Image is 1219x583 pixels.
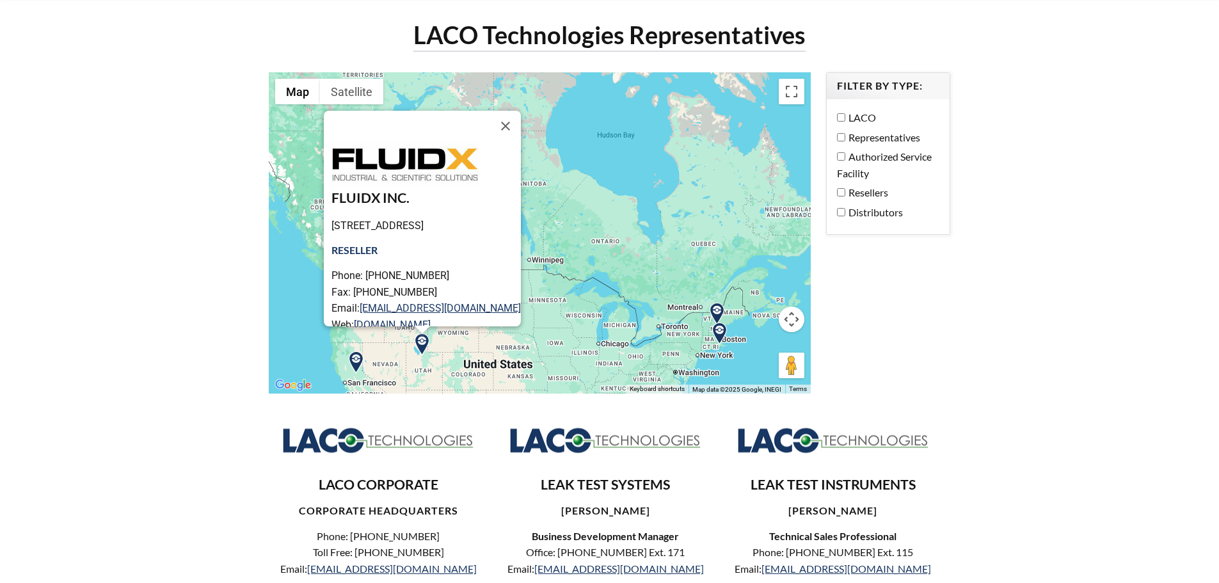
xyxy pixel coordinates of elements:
label: Authorized Service Facility [837,148,933,181]
button: Show satellite imagery [320,79,383,104]
a: Open this area in Google Maps (opens a new window) [272,377,314,394]
input: Distributors [837,208,845,216]
label: Distributors [837,204,933,221]
strong: RESELLER [331,244,378,256]
a: [EMAIL_ADDRESS][DOMAIN_NAME] [534,563,704,575]
h4: Filter by Type: [837,79,939,93]
span: Map data ©2025 Google, INEGI [692,386,781,393]
label: Representatives [837,129,933,146]
button: Close [490,111,521,141]
strong: [PERSON_NAME] [561,504,650,516]
p: Phone: [PHONE_NUMBER] Ext. 115 Email: [733,544,932,577]
a: [DOMAIN_NAME] [354,319,431,331]
strong: Business Development Manager [532,530,679,542]
h3: FLUIDX INC. [331,189,521,207]
button: Map camera controls [779,307,804,332]
button: Keyboard shortcuts [630,385,685,394]
h3: LACO CORPORATE [279,476,478,494]
input: Authorized Service Facility [837,152,845,161]
img: Logo_LACO-TECH_hi-res.jpg [737,426,929,454]
button: Drag Pegman onto the map to open Street View [779,353,804,378]
p: Office: [PHONE_NUMBER] Ext. 171 Email: [506,544,705,577]
p: Phone: [PHONE_NUMBER] Toll Free: [PHONE_NUMBER] Email: [279,528,478,577]
p: [STREET_ADDRESS] [331,218,521,234]
img: Google [272,377,314,394]
input: Resellers [837,188,845,196]
img: FLUIDX_230X72.jpg [331,141,479,188]
button: Toggle fullscreen view [779,79,804,104]
img: Logo_LACO-TECH_hi-res.jpg [282,426,474,454]
label: Resellers [837,184,933,201]
a: [EMAIL_ADDRESS][DOMAIN_NAME] [360,302,521,314]
h1: LACO Technologies Representatives [413,19,806,52]
img: Logo_LACO-TECH_hi-res.jpg [509,426,701,454]
button: Show street map [275,79,320,104]
a: [EMAIL_ADDRESS][DOMAIN_NAME] [307,563,477,575]
a: [EMAIL_ADDRESS][DOMAIN_NAME] [761,563,931,575]
p: Phone: [PHONE_NUMBER] Fax: [PHONE_NUMBER] Email: Web: [331,268,521,333]
input: Representatives [837,133,845,141]
strong: Technical Sales Professional [769,530,896,542]
h3: LEAK TEST SYSTEMS [506,476,705,494]
strong: [PERSON_NAME] [788,504,877,516]
label: LACO [837,109,933,126]
h3: LEAK TEST INSTRUMENTS [733,476,932,494]
a: Terms [789,385,807,392]
input: LACO [837,113,845,122]
strong: CORPORATE HEADQUARTERS [299,504,458,516]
